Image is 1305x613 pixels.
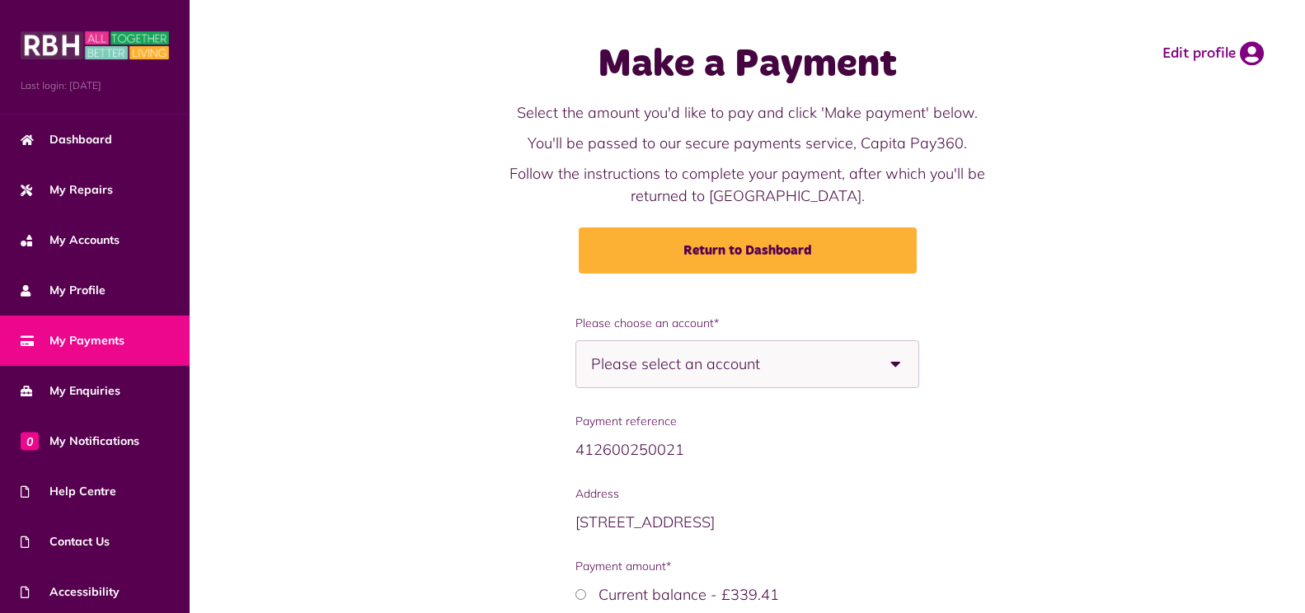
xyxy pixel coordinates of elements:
span: Please choose an account* [575,315,920,332]
span: Accessibility [21,583,120,601]
span: Payment reference [575,413,920,430]
img: MyRBH [21,29,169,62]
a: Edit profile [1162,41,1264,66]
span: Last login: [DATE] [21,78,169,93]
span: 412600250021 [575,440,684,459]
h1: Make a Payment [485,41,1010,89]
p: Follow the instructions to complete your payment, after which you'll be returned to [GEOGRAPHIC_D... [485,162,1010,207]
span: Payment amount* [575,558,920,575]
p: You'll be passed to our secure payments service, Capita Pay360. [485,132,1010,154]
span: Please select an account [591,341,818,387]
span: My Accounts [21,232,120,249]
a: Return to Dashboard [579,227,917,274]
span: My Notifications [21,433,139,450]
span: Dashboard [21,131,112,148]
label: Current balance - £339.41 [599,585,779,604]
span: Contact Us [21,533,110,550]
span: Help Centre [21,483,116,500]
span: My Repairs [21,181,113,199]
span: My Profile [21,282,106,299]
span: [STREET_ADDRESS] [575,512,715,531]
span: Address [575,485,920,503]
p: Select the amount you'd like to pay and click 'Make payment' below. [485,101,1010,124]
span: My Payments [21,332,124,349]
span: My Enquiries [21,382,120,400]
span: 0 [21,432,39,450]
